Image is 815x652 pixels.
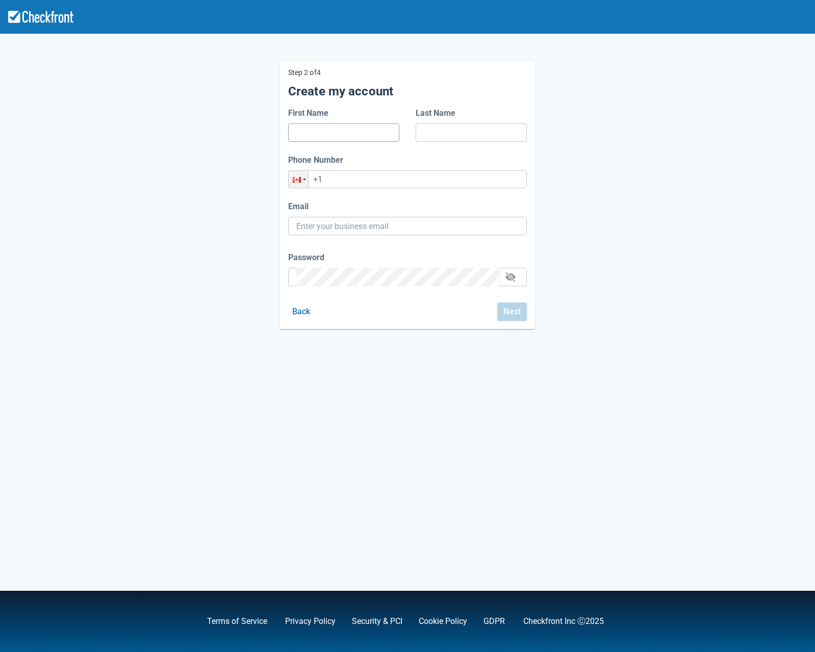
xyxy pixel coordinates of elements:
[288,107,333,119] label: First Name
[296,217,519,235] input: Enter your business email
[416,107,460,119] label: Last Name
[288,154,347,166] label: Phone Number
[288,170,527,188] input: 555-555-1234
[467,615,507,628] div: .
[668,542,815,652] iframe: Chat Widget
[288,303,315,321] button: Back
[483,616,505,626] a: GDPR
[288,69,527,76] p: Step 2 of 4
[207,616,267,626] a: Terms of Service
[288,252,328,264] label: Password
[285,616,336,626] a: Privacy Policy
[523,616,604,626] a: Checkfront Inc Ⓒ2025
[352,616,402,626] a: Security & PCI
[288,200,313,213] label: Email
[191,615,269,628] div: ,
[288,307,315,316] a: Back
[289,171,308,188] div: Canada: + 1
[419,616,467,626] a: Cookie Policy
[288,84,527,99] h5: Create my account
